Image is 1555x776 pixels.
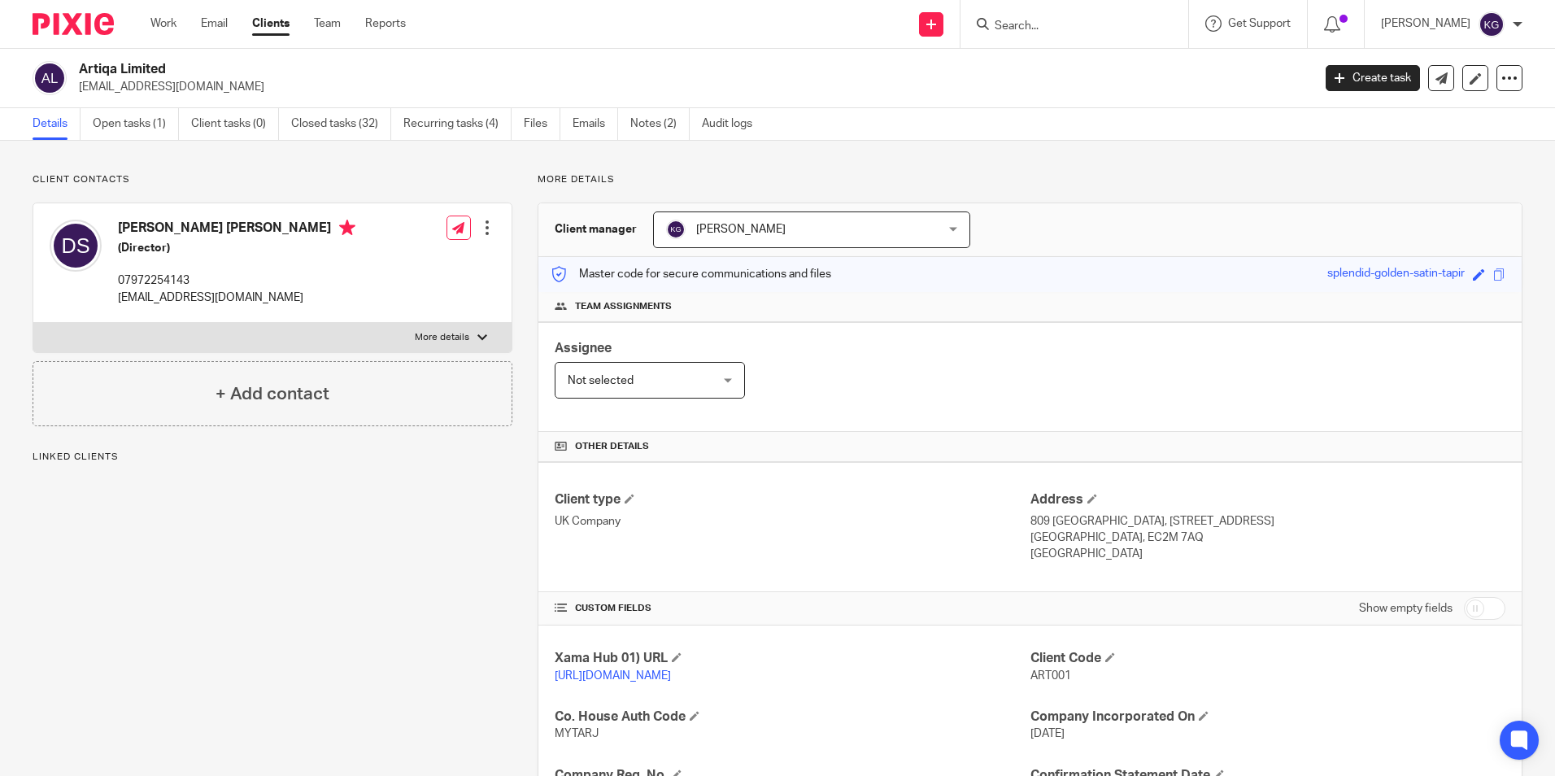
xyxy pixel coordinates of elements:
[1030,728,1065,739] span: [DATE]
[314,15,341,32] a: Team
[118,220,355,240] h4: [PERSON_NAME] [PERSON_NAME]
[555,221,637,238] h3: Client manager
[79,79,1301,95] p: [EMAIL_ADDRESS][DOMAIN_NAME]
[1030,650,1505,667] h4: Client Code
[573,108,618,140] a: Emails
[524,108,560,140] a: Files
[1326,65,1420,91] a: Create task
[696,224,786,235] span: [PERSON_NAME]
[118,290,355,306] p: [EMAIL_ADDRESS][DOMAIN_NAME]
[1381,15,1470,32] p: [PERSON_NAME]
[93,108,179,140] a: Open tasks (1)
[702,108,764,140] a: Audit logs
[1030,513,1505,530] p: 809 [GEOGRAPHIC_DATA], [STREET_ADDRESS]
[252,15,290,32] a: Clients
[1030,708,1505,726] h4: Company Incorporated On
[555,491,1030,508] h4: Client type
[415,331,469,344] p: More details
[555,513,1030,530] p: UK Company
[575,440,649,453] span: Other details
[1479,11,1505,37] img: svg%3E
[118,272,355,289] p: 07972254143
[1030,546,1505,562] p: [GEOGRAPHIC_DATA]
[118,240,355,256] h5: (Director)
[1359,600,1453,617] label: Show empty fields
[551,266,831,282] p: Master code for secure communications and files
[33,173,512,186] p: Client contacts
[568,375,634,386] span: Not selected
[555,650,1030,667] h4: Xama Hub 01) URL
[33,61,67,95] img: svg%3E
[1327,265,1465,284] div: splendid-golden-satin-tapir
[993,20,1139,34] input: Search
[191,108,279,140] a: Client tasks (0)
[630,108,690,140] a: Notes (2)
[365,15,406,32] a: Reports
[291,108,391,140] a: Closed tasks (32)
[555,602,1030,615] h4: CUSTOM FIELDS
[555,342,612,355] span: Assignee
[538,173,1522,186] p: More details
[1030,491,1505,508] h4: Address
[1030,530,1505,546] p: [GEOGRAPHIC_DATA], EC2M 7AQ
[50,220,102,272] img: svg%3E
[555,708,1030,726] h4: Co. House Auth Code
[339,220,355,236] i: Primary
[1228,18,1291,29] span: Get Support
[33,451,512,464] p: Linked clients
[79,61,1056,78] h2: Artiqa Limited
[555,670,671,682] a: [URL][DOMAIN_NAME]
[201,15,228,32] a: Email
[666,220,686,239] img: svg%3E
[1030,670,1071,682] span: ART001
[33,108,81,140] a: Details
[33,13,114,35] img: Pixie
[216,381,329,407] h4: + Add contact
[403,108,512,140] a: Recurring tasks (4)
[555,728,599,739] span: MYTARJ
[575,300,672,313] span: Team assignments
[150,15,176,32] a: Work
